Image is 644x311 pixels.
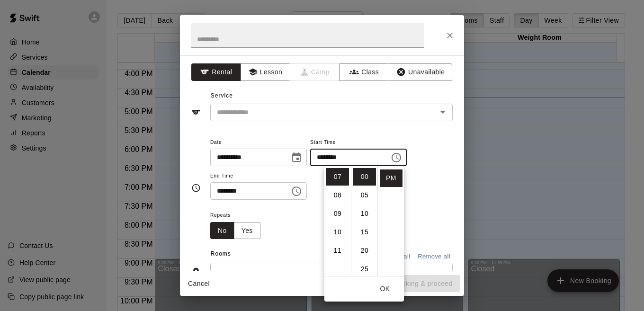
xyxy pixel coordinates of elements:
span: Rooms [211,250,231,257]
button: Unavailable [389,63,452,81]
li: 10 minutes [353,205,376,222]
button: Cancel [184,275,214,293]
button: Remove all [415,249,453,264]
li: 9 hours [326,205,349,222]
svg: Rooms [191,267,201,276]
span: Service [211,92,233,99]
li: PM [380,169,402,187]
ul: Select meridiem [377,166,404,276]
li: 10 hours [326,223,349,241]
li: 20 minutes [353,242,376,259]
button: Open [436,265,449,278]
button: Choose date, selected date is Sep 10, 2025 [287,148,306,167]
button: OK [370,280,400,298]
button: Rental [191,63,241,81]
li: 15 minutes [353,223,376,241]
span: Repeats [210,209,268,222]
li: 8 hours [326,187,349,204]
span: Camps can only be created in the Services page [290,63,340,81]
svg: Service [191,107,201,117]
span: End Time [210,170,307,183]
ul: Select minutes [351,166,377,276]
li: 5 minutes [353,187,376,204]
button: No [210,222,234,240]
li: 7 hours [326,168,349,186]
button: Yes [234,222,260,240]
button: Class [340,63,389,81]
button: Choose time, selected time is 7:30 PM [287,182,306,201]
li: 11 hours [326,242,349,259]
button: Choose time, selected time is 7:00 PM [387,148,406,167]
button: Open [436,106,449,119]
span: Start Time [310,136,407,149]
div: outlined button group [210,222,260,240]
span: Date [210,136,307,149]
li: 0 minutes [353,168,376,186]
button: Close [441,27,458,44]
button: Lesson [241,63,290,81]
li: 25 minutes [353,260,376,278]
svg: Timing [191,183,201,193]
ul: Select hours [324,166,351,276]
